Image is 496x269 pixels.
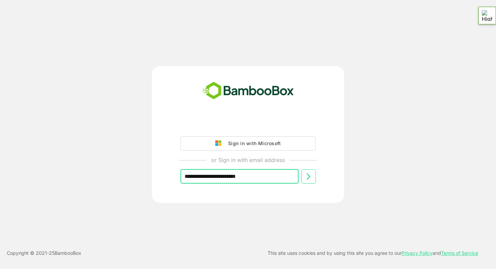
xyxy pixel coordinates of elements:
p: This site uses cookies and by using this site you agree to our and [268,249,478,257]
div: Sign in with Microsoft [225,139,281,148]
img: Highperformr Logo [482,10,493,21]
iframe: Sign in with Google Button [177,117,319,132]
a: Privacy Policy [402,250,433,256]
img: bamboobox [199,80,298,102]
p: Copyright © 2021- 25 BambooBox [7,249,81,257]
button: Sign in with Microsoft [181,136,315,151]
img: google [215,140,225,146]
p: or Sign in with email address [211,156,285,164]
a: Terms of Service [441,250,478,256]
